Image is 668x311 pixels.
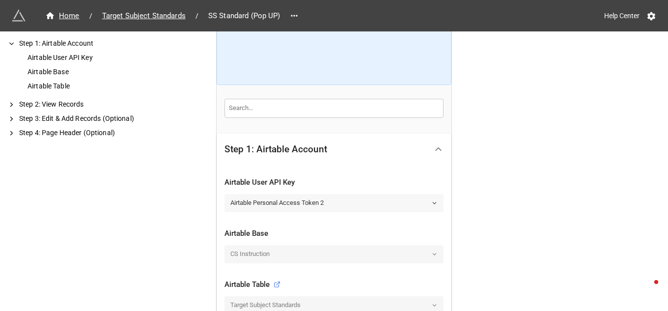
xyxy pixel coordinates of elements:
[89,11,92,21] li: /
[12,9,26,23] img: miniextensions-icon.73ae0678.png
[26,53,157,63] div: Airtable User API Key
[39,10,286,22] nav: breadcrumb
[17,113,157,124] div: Step 3: Edit & Add Records (Optional)
[195,11,198,21] li: /
[224,279,280,291] div: Airtable Table
[17,128,157,138] div: Step 4: Page Header (Optional)
[39,10,85,22] a: Home
[224,99,444,117] input: Search...
[597,7,646,25] a: Help Center
[26,67,157,77] div: Airtable Base
[96,10,192,22] a: Target Subject Standards
[26,81,157,91] div: Airtable Table
[45,10,80,22] div: Home
[224,228,444,240] div: Airtable Base
[17,38,157,49] div: Step 1: Airtable Account
[17,99,157,110] div: Step 2: View Records
[224,177,444,189] div: Airtable User API Key
[635,278,658,301] iframe: Intercom live chat
[224,194,444,212] a: Airtable Personal Access Token 2
[202,10,286,22] span: SS Standard (Pop UP)
[217,134,451,165] div: Step 1: Airtable Account
[224,144,327,154] div: Step 1: Airtable Account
